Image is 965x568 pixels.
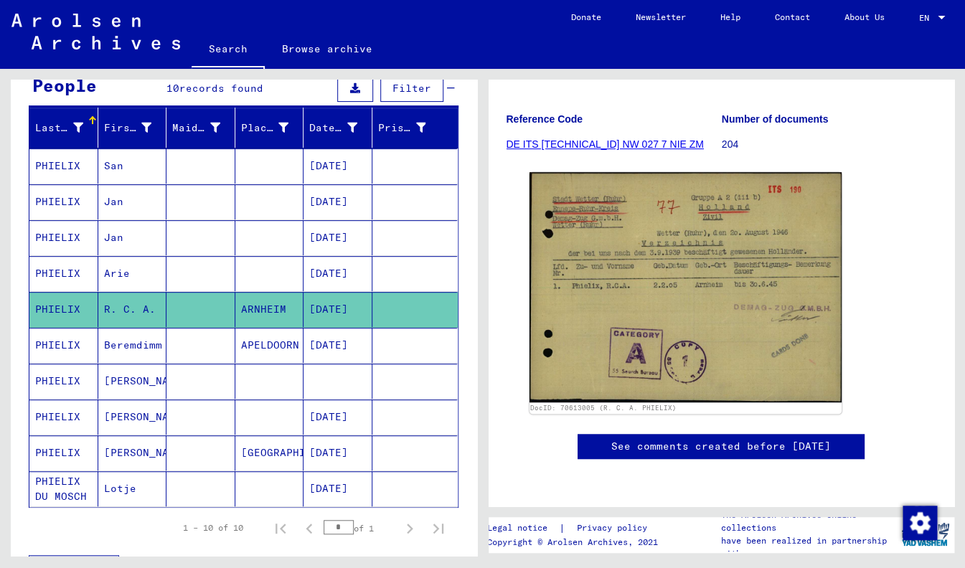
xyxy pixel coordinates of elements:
[303,471,372,506] mat-cell: [DATE]
[303,184,372,219] mat-cell: [DATE]
[507,113,583,125] b: Reference Code
[903,506,937,540] img: Change consent
[98,256,167,291] mat-cell: Arie
[611,439,831,454] a: See comments created before [DATE]
[98,471,167,506] mat-cell: Lotje
[309,120,357,136] div: Date of Birth
[720,534,895,560] p: have been realized in partnership with
[29,184,98,219] mat-cell: PHIELIX
[295,513,324,542] button: Previous page
[303,435,372,470] mat-cell: [DATE]
[486,536,664,549] p: Copyright © Arolsen Archives, 2021
[392,82,431,95] span: Filter
[507,138,704,150] a: DE ITS [TECHNICAL_ID] NW 027 7 NIE ZM
[380,75,443,102] button: Filter
[303,108,372,148] mat-header-cell: Date of Birth
[98,328,167,363] mat-cell: Beremdimm
[29,148,98,184] mat-cell: PHIELIX
[266,513,295,542] button: First page
[166,82,179,95] span: 10
[303,328,372,363] mat-cell: [DATE]
[98,108,167,148] mat-header-cell: First Name
[486,521,558,536] a: Legal notice
[898,516,952,552] img: yv_logo.png
[104,120,152,136] div: First Name
[104,116,170,139] div: First Name
[372,108,458,148] mat-header-cell: Prisoner #
[324,521,395,534] div: of 1
[486,521,664,536] div: |
[241,116,307,139] div: Place of Birth
[235,435,304,470] mat-cell: [GEOGRAPHIC_DATA]
[722,137,936,152] p: 204
[529,172,842,402] img: 001.jpg
[902,505,936,539] div: Change consent
[303,292,372,327] mat-cell: [DATE]
[565,521,664,536] a: Privacy policy
[29,471,98,506] mat-cell: PHIELIX DU MOSCH
[29,328,98,363] mat-cell: PHIELIX
[29,108,98,148] mat-header-cell: Last Name
[98,364,167,399] mat-cell: [PERSON_NAME]
[98,292,167,327] mat-cell: R. C. A.
[303,399,372,435] mat-cell: [DATE]
[303,148,372,184] mat-cell: [DATE]
[98,148,167,184] mat-cell: San
[530,404,677,412] a: DocID: 70613005 (R. C. A. PHIELIX)
[172,116,238,139] div: Maiden Name
[29,364,98,399] mat-cell: PHIELIX
[235,292,304,327] mat-cell: ARNHEIM
[235,108,304,148] mat-header-cell: Place of Birth
[309,116,375,139] div: Date of Birth
[720,508,895,534] p: The Arolsen Archives online collections
[29,292,98,327] mat-cell: PHIELIX
[235,328,304,363] mat-cell: APELDOORN
[98,220,167,255] mat-cell: Jan
[395,513,424,542] button: Next page
[29,435,98,470] mat-cell: PHIELIX
[98,184,167,219] mat-cell: Jan
[35,120,83,136] div: Last Name
[172,120,220,136] div: Maiden Name
[378,120,426,136] div: Prisoner #
[378,116,444,139] div: Prisoner #
[29,256,98,291] mat-cell: PHIELIX
[98,435,167,470] mat-cell: [PERSON_NAME]
[179,82,263,95] span: records found
[192,32,265,69] a: Search
[424,513,453,542] button: Last page
[29,220,98,255] mat-cell: PHIELIX
[303,256,372,291] mat-cell: [DATE]
[303,220,372,255] mat-cell: [DATE]
[265,32,390,66] a: Browse archive
[166,108,235,148] mat-header-cell: Maiden Name
[722,113,829,125] b: Number of documents
[183,521,243,534] div: 1 – 10 of 10
[32,72,97,98] div: People
[98,399,167,435] mat-cell: [PERSON_NAME]
[241,120,289,136] div: Place of Birth
[29,399,98,435] mat-cell: PHIELIX
[11,14,180,49] img: Arolsen_neg.svg
[35,116,101,139] div: Last Name
[919,13,935,23] span: EN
